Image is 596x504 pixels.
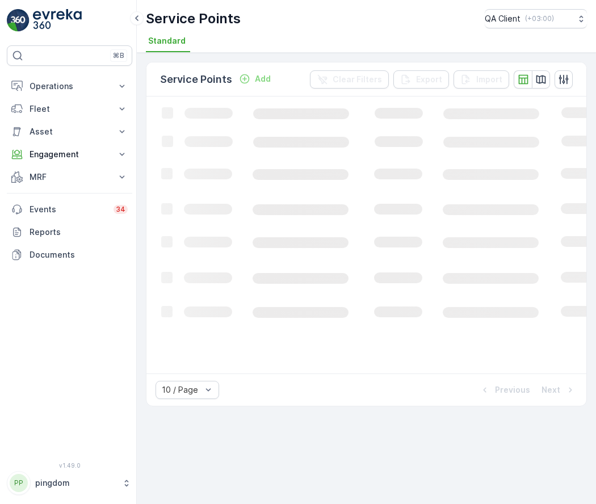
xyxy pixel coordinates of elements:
button: Fleet [7,98,132,120]
button: Import [454,70,509,89]
button: Previous [478,383,531,397]
p: Events [30,204,107,215]
p: Operations [30,81,110,92]
p: Import [476,74,502,85]
span: Standard [148,35,186,47]
button: Asset [7,120,132,143]
img: logo_light-DOdMpM7g.png [33,9,82,32]
p: Asset [30,126,110,137]
button: Engagement [7,143,132,166]
p: Service Points [146,10,241,28]
p: Service Points [160,72,232,87]
p: ( +03:00 ) [525,14,554,23]
button: Export [393,70,449,89]
p: MRF [30,171,110,183]
button: MRF [7,166,132,188]
a: Documents [7,243,132,266]
p: Add [255,73,271,85]
button: Clear Filters [310,70,389,89]
a: Reports [7,221,132,243]
p: Clear Filters [333,74,382,85]
a: Events34 [7,198,132,221]
p: Reports [30,226,128,238]
p: Export [416,74,442,85]
p: ⌘B [113,51,124,60]
button: Next [540,383,577,397]
p: 34 [116,205,125,214]
p: pingdom [35,477,116,489]
p: Previous [495,384,530,396]
button: Add [234,72,275,86]
img: logo [7,9,30,32]
button: Operations [7,75,132,98]
button: QA Client(+03:00) [485,9,587,28]
p: QA Client [485,13,521,24]
p: Engagement [30,149,110,160]
p: Documents [30,249,128,261]
p: Next [542,384,560,396]
span: v 1.49.0 [7,462,132,469]
div: PP [10,474,28,492]
p: Fleet [30,103,110,115]
button: PPpingdom [7,471,132,495]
